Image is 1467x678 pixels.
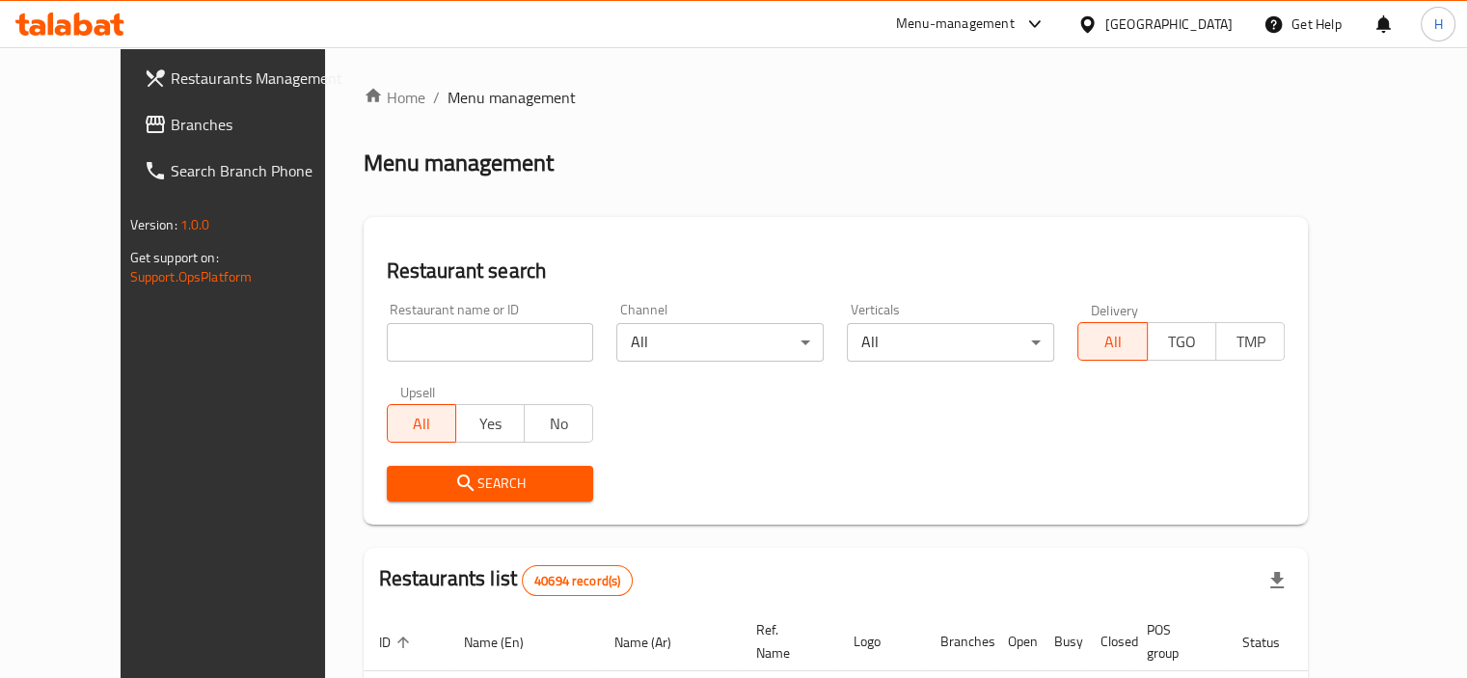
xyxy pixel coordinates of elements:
[364,86,1309,109] nav: breadcrumb
[1215,322,1285,361] button: TMP
[1147,618,1204,664] span: POS group
[1085,612,1131,671] th: Closed
[387,466,594,502] button: Search
[1039,612,1085,671] th: Busy
[395,410,448,438] span: All
[379,631,416,654] span: ID
[464,410,517,438] span: Yes
[364,86,425,109] a: Home
[433,86,440,109] li: /
[464,631,549,654] span: Name (En)
[532,410,585,438] span: No
[455,404,525,443] button: Yes
[847,323,1054,362] div: All
[524,404,593,443] button: No
[992,612,1039,671] th: Open
[171,67,350,90] span: Restaurants Management
[925,612,992,671] th: Branches
[1155,328,1209,356] span: TGO
[1254,557,1300,604] div: Export file
[171,159,350,182] span: Search Branch Phone
[896,13,1015,36] div: Menu-management
[1077,322,1147,361] button: All
[387,404,456,443] button: All
[1091,303,1139,316] label: Delivery
[1242,631,1305,654] span: Status
[387,257,1286,285] h2: Restaurant search
[1147,322,1216,361] button: TGO
[523,572,632,590] span: 40694 record(s)
[130,212,177,237] span: Version:
[402,472,579,496] span: Search
[1433,14,1442,35] span: H
[616,323,824,362] div: All
[171,113,350,136] span: Branches
[130,264,253,289] a: Support.OpsPlatform
[379,564,634,596] h2: Restaurants list
[522,565,633,596] div: Total records count
[364,148,554,178] h2: Menu management
[756,618,815,664] span: Ref. Name
[448,86,576,109] span: Menu management
[180,212,210,237] span: 1.0.0
[130,245,219,270] span: Get support on:
[614,631,696,654] span: Name (Ar)
[400,385,436,398] label: Upsell
[387,323,594,362] input: Search for restaurant name or ID..
[838,612,925,671] th: Logo
[1105,14,1233,35] div: [GEOGRAPHIC_DATA]
[128,55,366,101] a: Restaurants Management
[1086,328,1139,356] span: All
[1224,328,1277,356] span: TMP
[128,101,366,148] a: Branches
[128,148,366,194] a: Search Branch Phone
